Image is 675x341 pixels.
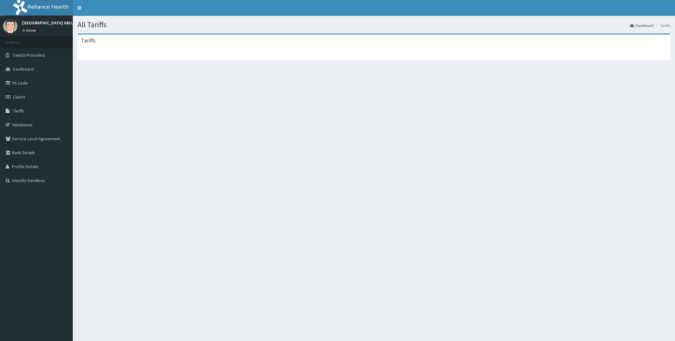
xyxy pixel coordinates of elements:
h3: Tariffs [81,38,96,43]
p: [GEOGRAPHIC_DATA] ABUJA [22,21,76,25]
li: Tariffs [654,23,670,28]
span: Dashboard [13,66,34,72]
a: Dashboard [630,23,653,28]
span: Tariffs [13,108,24,114]
img: User Image [3,19,17,33]
span: Claims [13,94,25,100]
h1: All Tariffs [78,21,670,29]
span: Switch Providers [13,52,45,58]
a: Online [22,28,37,33]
